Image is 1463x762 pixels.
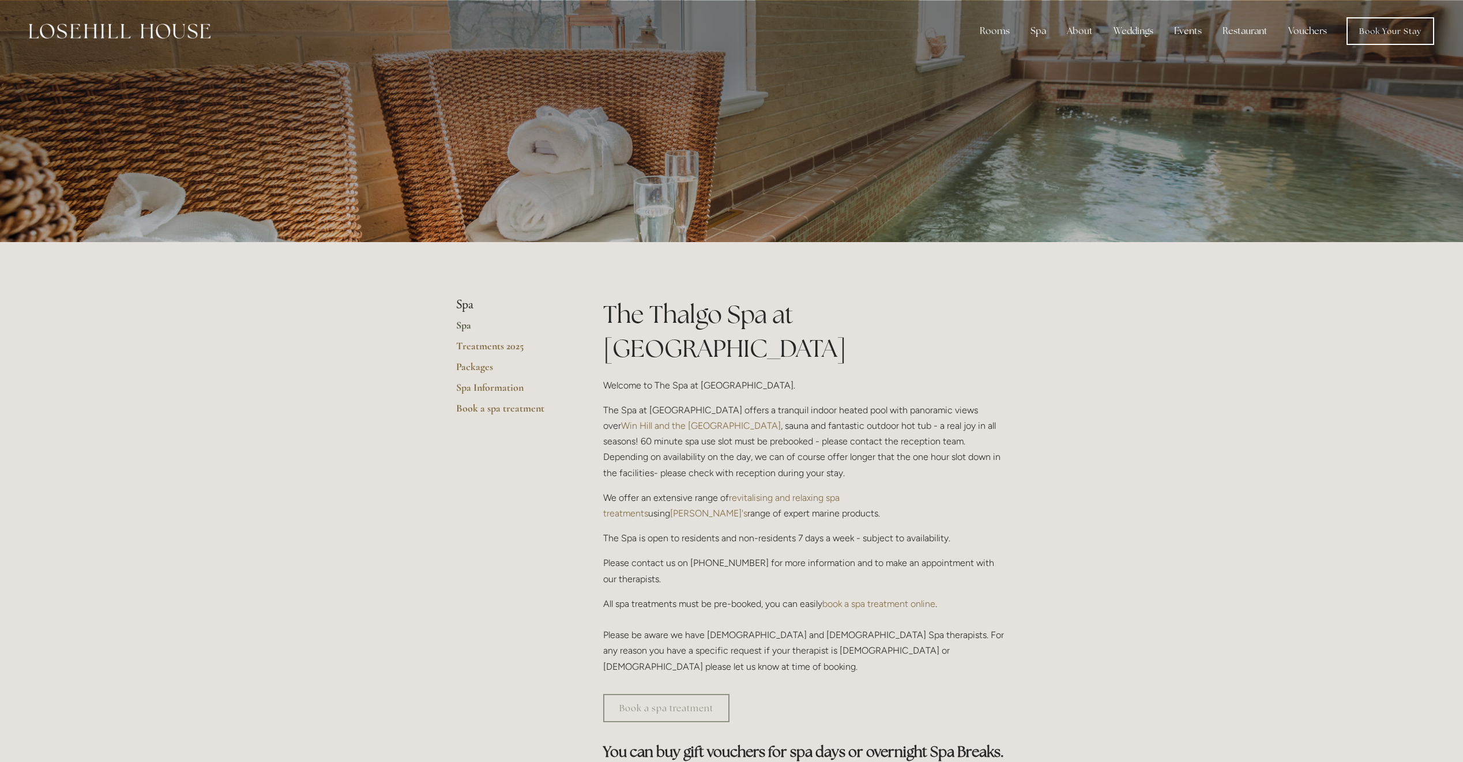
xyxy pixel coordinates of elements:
[621,420,781,431] a: Win Hill and the [GEOGRAPHIC_DATA]
[456,319,566,339] a: Spa
[1347,17,1434,45] a: Book Your Stay
[603,530,1007,546] p: The Spa is open to residents and non-residents 7 days a week - subject to availability.
[1021,20,1055,43] div: Spa
[603,555,1007,586] p: Please contact us on [PHONE_NUMBER] for more information and to make an appointment with our ther...
[1058,20,1102,43] div: About
[603,378,1007,393] p: Welcome to The Spa at [GEOGRAPHIC_DATA].
[456,360,566,381] a: Packages
[971,20,1019,43] div: Rooms
[603,742,1004,761] strong: You can buy gift vouchers for spa days or overnight Spa Breaks.
[603,297,1007,365] h1: The Thalgo Spa at [GEOGRAPHIC_DATA]
[603,402,1007,481] p: The Spa at [GEOGRAPHIC_DATA] offers a tranquil indoor heated pool with panoramic views over , sau...
[456,339,566,360] a: Treatments 2025
[603,490,1007,521] p: We offer an extensive range of using range of expert marine products.
[29,24,210,39] img: Losehill House
[603,596,1007,674] p: All spa treatments must be pre-booked, you can easily . Please be aware we have [DEMOGRAPHIC_DATA...
[1104,20,1163,43] div: Weddings
[456,402,566,423] a: Book a spa treatment
[456,381,566,402] a: Spa Information
[456,297,566,312] li: Spa
[822,598,935,609] a: book a spa treatment online
[603,694,729,722] a: Book a spa treatment
[670,508,747,519] a: [PERSON_NAME]'s
[1165,20,1211,43] div: Events
[1213,20,1277,43] div: Restaurant
[1279,20,1336,43] a: Vouchers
